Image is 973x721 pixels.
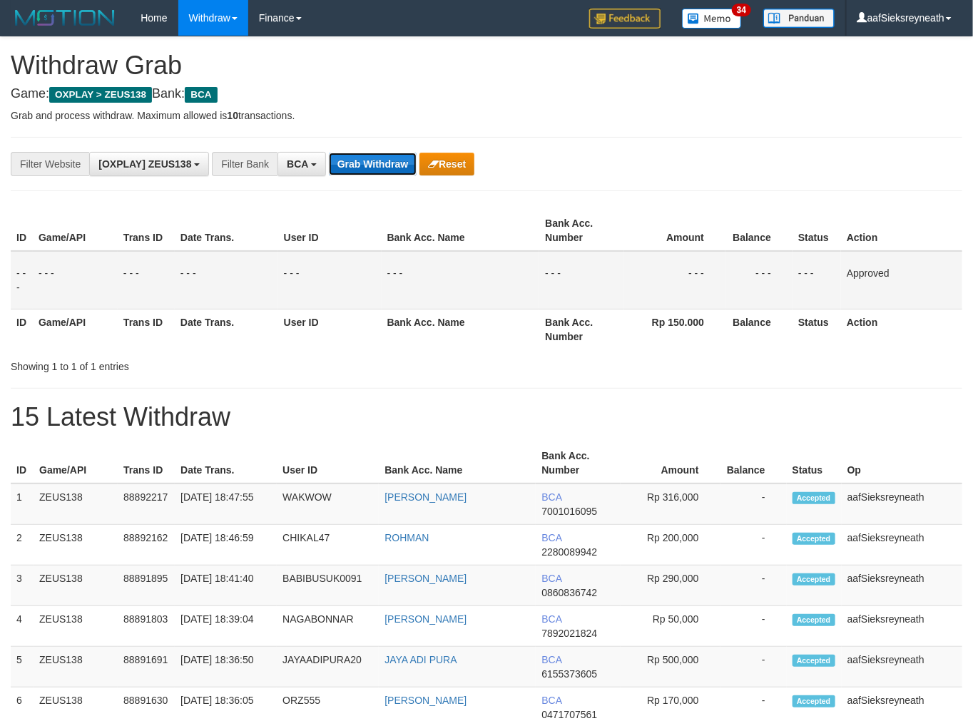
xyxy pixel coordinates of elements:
[841,210,962,251] th: Action
[624,210,725,251] th: Amount
[185,87,217,103] span: BCA
[98,158,191,170] span: [OXPLAY] ZEUS138
[621,647,720,687] td: Rp 500,000
[34,443,118,484] th: Game/API
[11,87,962,101] h4: Game: Bank:
[384,613,467,625] a: [PERSON_NAME]
[541,654,561,665] span: BCA
[720,647,787,687] td: -
[11,152,89,176] div: Filter Website
[49,87,152,103] span: OXPLAY > ZEUS138
[541,668,597,680] span: Copy 6155373605 to clipboard
[34,525,118,566] td: ZEUS138
[841,251,962,310] td: Approved
[541,532,561,543] span: BCA
[11,108,962,123] p: Grab and process withdraw. Maximum allowed is transactions.
[118,210,175,251] th: Trans ID
[175,309,278,349] th: Date Trans.
[379,443,536,484] th: Bank Acc. Name
[175,525,277,566] td: [DATE] 18:46:59
[793,533,835,545] span: Accepted
[541,695,561,706] span: BCA
[11,309,33,349] th: ID
[382,309,540,349] th: Bank Acc. Name
[118,606,175,647] td: 88891803
[787,443,842,484] th: Status
[621,606,720,647] td: Rp 50,000
[278,210,382,251] th: User ID
[33,210,118,251] th: Game/API
[541,709,597,720] span: Copy 0471707561 to clipboard
[11,484,34,525] td: 1
[842,606,962,647] td: aafSieksreyneath
[384,491,467,503] a: [PERSON_NAME]
[175,566,277,606] td: [DATE] 18:41:40
[793,695,835,707] span: Accepted
[793,614,835,626] span: Accepted
[118,251,175,310] td: - - -
[118,566,175,606] td: 88891895
[277,525,379,566] td: CHIKAL47
[11,51,962,80] h1: Withdraw Grab
[384,695,467,706] a: [PERSON_NAME]
[621,443,720,484] th: Amount
[227,110,238,121] strong: 10
[793,309,841,349] th: Status
[175,210,278,251] th: Date Trans.
[541,613,561,625] span: BCA
[793,655,835,667] span: Accepted
[725,210,793,251] th: Balance
[329,153,417,175] button: Grab Withdraw
[793,251,841,310] td: - - -
[11,251,33,310] td: - - -
[682,9,742,29] img: Button%20Memo.svg
[118,525,175,566] td: 88892162
[793,210,841,251] th: Status
[842,443,962,484] th: Op
[732,4,751,16] span: 34
[11,7,119,29] img: MOTION_logo.png
[793,492,835,504] span: Accepted
[539,251,624,310] td: - - -
[384,654,457,665] a: JAYA ADI PURA
[841,309,962,349] th: Action
[621,484,720,525] td: Rp 316,000
[277,484,379,525] td: WAKWOW
[278,309,382,349] th: User ID
[541,587,597,598] span: Copy 0860836742 to clipboard
[539,210,624,251] th: Bank Acc. Number
[384,532,429,543] a: ROHMAN
[384,573,467,584] a: [PERSON_NAME]
[277,566,379,606] td: BABIBUSUK0091
[175,647,277,687] td: [DATE] 18:36:50
[277,443,379,484] th: User ID
[287,158,308,170] span: BCA
[175,443,277,484] th: Date Trans.
[624,309,725,349] th: Rp 150.000
[11,647,34,687] td: 5
[277,606,379,647] td: NAGABONNAR
[11,566,34,606] td: 3
[382,251,540,310] td: - - -
[175,484,277,525] td: [DATE] 18:47:55
[33,251,118,310] td: - - -
[33,309,118,349] th: Game/API
[725,251,793,310] td: - - -
[11,403,962,431] h1: 15 Latest Withdraw
[11,443,34,484] th: ID
[539,309,624,349] th: Bank Acc. Number
[34,484,118,525] td: ZEUS138
[720,606,787,647] td: -
[11,606,34,647] td: 4
[624,251,725,310] td: - - -
[118,443,175,484] th: Trans ID
[541,506,597,517] span: Copy 7001016095 to clipboard
[541,546,597,558] span: Copy 2280089942 to clipboard
[89,152,209,176] button: [OXPLAY] ZEUS138
[11,210,33,251] th: ID
[536,443,620,484] th: Bank Acc. Number
[118,484,175,525] td: 88892217
[419,153,474,175] button: Reset
[763,9,835,28] img: panduan.png
[382,210,540,251] th: Bank Acc. Name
